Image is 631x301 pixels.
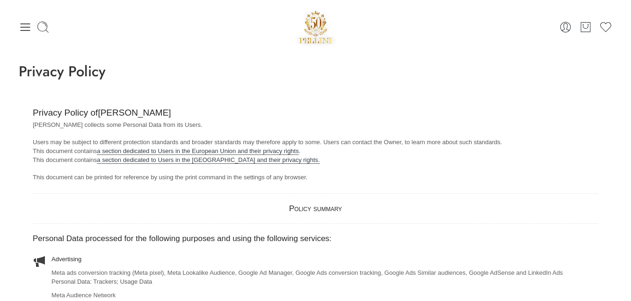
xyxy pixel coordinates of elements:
[51,277,598,286] p: Personal Data: Trackers; Usage Data
[33,194,598,213] h2: Policy summary
[33,138,598,147] p: Users may be subject to different protection standards and broader standards may therefore apply ...
[97,156,319,164] a: a section dedicated to Users in the [GEOGRAPHIC_DATA] and their privacy rights.
[33,120,598,129] p: [PERSON_NAME] collects some Personal Data from its Users.
[51,264,598,277] h3: Meta ads conversion tracking (Meta pixel), Meta Lookalike Audience, Google Ad Manager, Google Ads...
[33,155,598,164] p: This document contains
[33,107,598,118] h1: Privacy Policy of
[296,7,336,47] a: Pellini -
[579,21,592,34] a: Cart
[97,147,298,155] a: a section dedicated to Users in the European Union and their privacy rights
[98,108,171,117] strong: [PERSON_NAME]
[33,224,598,243] h2: Personal Data processed for the following purposes and using the following services:
[33,147,598,155] p: This document contains .
[33,173,598,182] p: This document can be printed for reference by using the print command in the settings of any brow...
[19,61,612,81] h1: Privacy Policy
[559,21,572,34] a: Login / Register
[51,286,598,300] h3: Meta Audience Network
[599,21,612,34] a: Wishlist
[51,243,598,264] h3: Advertising
[296,7,336,47] img: Pellini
